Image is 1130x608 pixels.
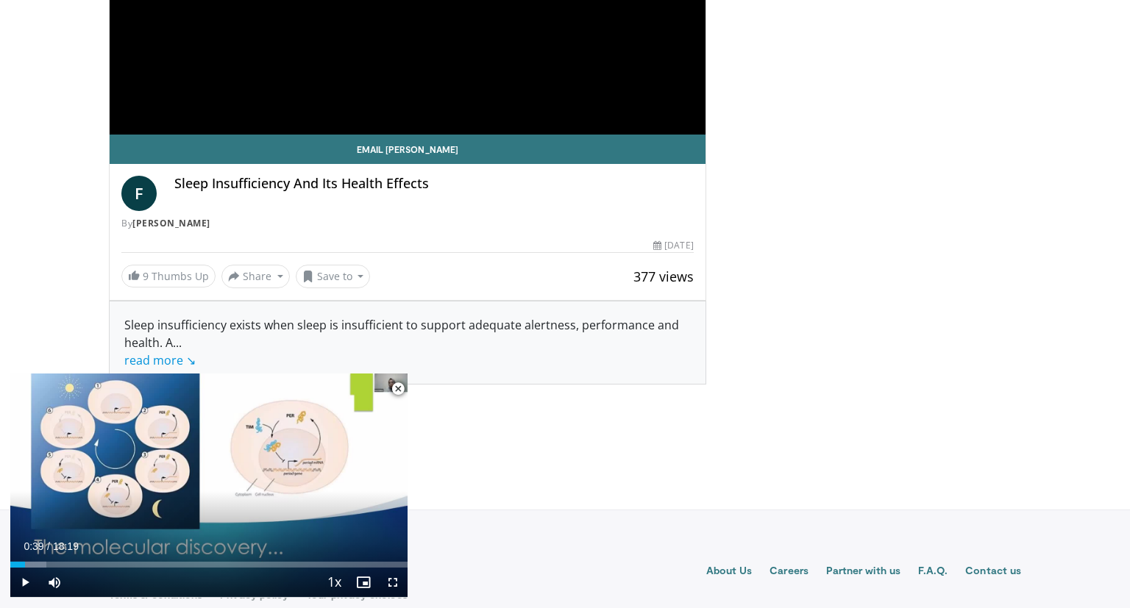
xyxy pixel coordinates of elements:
[378,568,408,597] button: Fullscreen
[221,265,290,288] button: Share
[10,568,40,597] button: Play
[124,352,196,368] a: read more ↘
[124,316,691,369] div: Sleep insufficiency exists when sleep is insufficient to support adequate alertness, performance ...
[40,568,69,597] button: Mute
[383,373,413,404] button: Close
[121,217,694,230] div: By
[10,373,408,598] video-js: Video Player
[10,562,408,568] div: Progress Bar
[965,563,1021,581] a: Contact us
[826,563,900,581] a: Partner with us
[296,265,371,288] button: Save to
[653,239,693,252] div: [DATE]
[53,540,79,552] span: 18:19
[349,568,378,597] button: Enable picture-in-picture mode
[121,265,216,287] a: 9 Thumbs Up
[110,135,706,164] a: Email [PERSON_NAME]
[706,563,753,581] a: About Us
[124,335,196,368] span: ...
[132,217,210,229] a: [PERSON_NAME]
[174,176,694,192] h4: Sleep Insufficiency And Its Health Effects
[633,268,694,285] span: 377 views
[24,540,43,552] span: 0:39
[770,563,809,581] a: Careers
[121,176,157,211] a: F
[143,269,149,283] span: 9
[319,568,349,597] button: Playback Rate
[47,540,50,552] span: /
[918,563,948,581] a: F.A.Q.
